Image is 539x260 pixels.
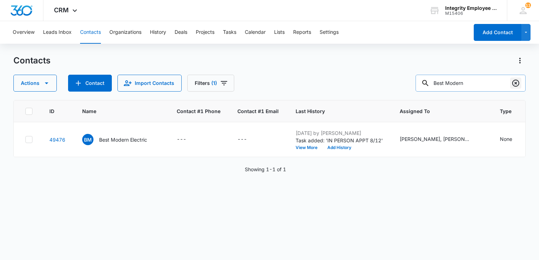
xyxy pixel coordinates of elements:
[49,107,55,115] span: ID
[82,134,160,145] div: Name - Best Modern Electric - Select to Edit Field
[177,135,199,144] div: Contact #1 Phone - - Select to Edit Field
[13,21,35,44] button: Overview
[245,166,286,173] p: Showing 1-1 of 1
[196,21,214,44] button: Projects
[322,146,356,150] button: Add History
[296,129,383,137] p: [DATE] by [PERSON_NAME]
[223,21,236,44] button: Tasks
[43,21,72,44] button: Leads Inbox
[177,107,220,115] span: Contact #1 Phone
[445,5,497,11] div: account name
[296,137,383,144] p: Task added: 'IN PERSON APPT 8/12'
[237,107,279,115] span: Contact #1 Email
[500,135,525,144] div: Type - None - Select to Edit Field
[99,136,147,143] p: Best Modern Electric
[187,75,234,92] button: Filters
[400,107,473,115] span: Assigned To
[514,55,526,66] button: Actions
[13,75,57,92] button: Actions
[500,135,512,143] div: None
[510,78,521,89] button: Clear
[245,21,266,44] button: Calendar
[211,81,217,86] span: (1)
[296,146,322,150] button: View More
[445,11,497,16] div: account id
[82,107,150,115] span: Name
[237,135,260,144] div: Contact #1 Email - - Select to Edit Field
[13,55,50,66] h1: Contacts
[68,75,112,92] button: Add Contact
[117,75,182,92] button: Import Contacts
[293,21,311,44] button: Reports
[175,21,187,44] button: Deals
[400,135,483,144] div: Assigned To - Alexis Lysek, Dan Valentino, Nicholas Harris - Select to Edit Field
[525,2,531,8] span: 11
[296,107,373,115] span: Last History
[82,134,93,145] span: BM
[54,6,69,14] span: CRM
[274,21,285,44] button: Lists
[237,135,247,144] div: ---
[320,21,339,44] button: Settings
[474,24,521,41] button: Add Contact
[177,135,186,144] div: ---
[416,75,526,92] input: Search Contacts
[500,107,515,115] span: Type
[80,21,101,44] button: Contacts
[49,137,65,143] a: Navigate to contact details page for Best Modern Electric
[400,135,470,143] div: [PERSON_NAME], [PERSON_NAME], [PERSON_NAME]
[150,21,166,44] button: History
[109,21,141,44] button: Organizations
[525,2,531,8] div: notifications count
